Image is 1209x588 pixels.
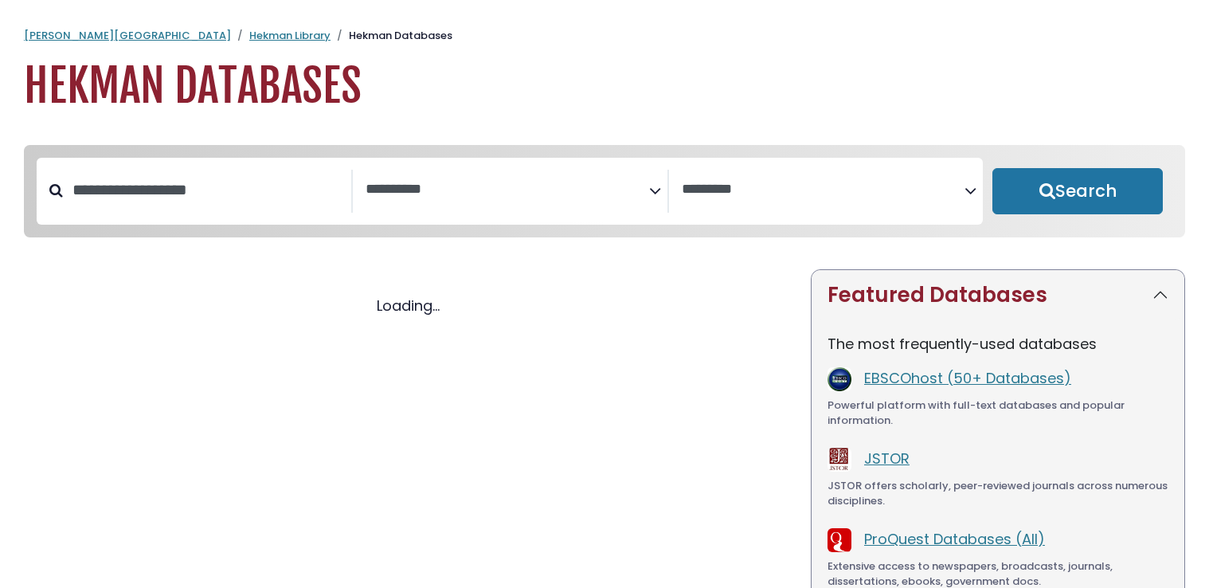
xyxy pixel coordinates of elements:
[864,449,910,468] a: JSTOR
[24,28,1185,44] nav: breadcrumb
[682,182,965,198] textarea: Search
[992,168,1163,214] button: Submit for Search Results
[864,529,1045,549] a: ProQuest Databases (All)
[828,333,1168,355] p: The most frequently-used databases
[331,28,452,44] li: Hekman Databases
[24,295,792,316] div: Loading...
[828,398,1168,429] div: Powerful platform with full-text databases and popular information.
[24,28,231,43] a: [PERSON_NAME][GEOGRAPHIC_DATA]
[63,177,351,203] input: Search database by title or keyword
[812,270,1184,320] button: Featured Databases
[249,28,331,43] a: Hekman Library
[24,60,1185,113] h1: Hekman Databases
[828,478,1168,509] div: JSTOR offers scholarly, peer-reviewed journals across numerous disciplines.
[366,182,649,198] textarea: Search
[24,145,1185,237] nav: Search filters
[864,368,1071,388] a: EBSCOhost (50+ Databases)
